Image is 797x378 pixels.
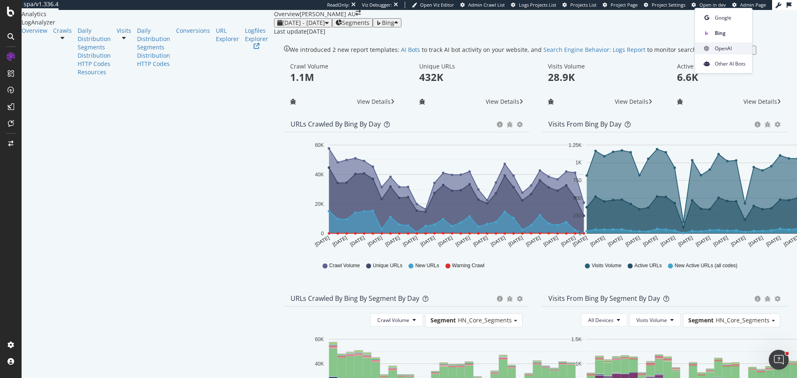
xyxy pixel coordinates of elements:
span: Visits Volume [592,262,621,269]
a: Logfiles Explorer [245,27,268,49]
a: URL Explorer [216,27,239,43]
span: Admin Page [740,2,766,8]
text: 500 [573,195,582,201]
a: Project Settings [644,2,685,8]
div: gear [775,122,780,127]
text: 1K [575,160,582,166]
text: [DATE] [472,235,489,248]
a: Logs Projects List [511,2,556,8]
text: [DATE] [695,235,711,248]
span: New URLs [415,262,439,269]
div: URLs Crawled by Bing by day [291,120,381,128]
div: [DATE] [307,27,325,36]
span: View Details [486,98,519,105]
div: Visits from Bing By Segment By Day [548,294,660,302]
div: bug [677,99,683,105]
div: Analytics [22,10,274,18]
text: [DATE] [437,235,454,248]
p: 1.1M [290,70,394,84]
button: Visits Volume [629,313,681,327]
div: Last update [274,27,325,36]
div: Crawl Volume [290,63,394,70]
div: HTTP Codes [78,60,111,68]
a: HTTP Codes [137,60,170,68]
text: [DATE] [607,235,623,248]
a: Visits [117,27,131,35]
span: View Details [357,98,391,105]
text: 0 [579,231,582,237]
div: bug [507,296,513,302]
div: circle-info [755,122,760,127]
a: Segments Distribution [137,43,170,60]
text: [DATE] [314,235,330,248]
button: Crawl Volume [370,313,423,327]
div: bug [507,122,513,127]
div: [PERSON_NAME] AU [300,10,356,18]
text: [DATE] [712,235,729,248]
text: [DATE] [748,235,764,248]
div: ReadOnly: [327,2,350,8]
text: [DATE] [367,235,383,248]
a: Projects List [562,2,597,8]
div: circle-info [497,122,503,127]
span: Visits Volume [636,317,667,324]
text: [DATE] [765,235,782,248]
span: OpenAI [715,45,746,52]
div: We introduced 2 new report templates: to track AI bot activity on your website, and to monitor se... [290,46,745,55]
text: 20K [315,201,324,207]
a: Project Page [603,2,638,8]
text: 250 [573,213,582,219]
text: 0 [321,231,324,237]
span: View Details [743,98,777,105]
button: Bing [373,18,401,27]
button: [DATE] - [DATE] [274,18,332,27]
button: All Devices [581,313,627,327]
text: 40K [315,172,324,178]
text: [DATE] [490,235,506,248]
text: [DATE] [332,235,348,248]
text: 60K [315,142,324,148]
div: LogAnalyzer [22,18,274,27]
span: Crawl Volume [329,262,360,269]
div: gear [517,122,523,127]
div: Visits from Bing by day [548,120,621,128]
div: Logfiles Explorer [245,27,268,43]
p: 432K [419,70,523,84]
span: Bing [715,29,746,37]
div: URLs Crawled by Bing By Segment By Day [291,294,419,302]
span: Project Page [611,2,638,8]
a: Overview [22,27,47,35]
a: Search Engine Behavior: Logs Report [543,46,645,54]
text: [DATE] [402,235,418,248]
div: bug [548,99,554,105]
text: [DATE] [419,235,436,248]
span: Crawl Volume [377,317,409,324]
text: 1.25K [569,142,582,148]
span: Active URLs [634,262,662,269]
a: AI Bots [401,46,420,54]
text: 1K [575,361,582,367]
span: Google [715,14,746,22]
a: Conversions [176,27,210,35]
a: Daily Distribution [78,27,111,43]
span: View Details [615,98,648,105]
span: Segment [688,316,714,324]
div: Crawls [53,27,72,35]
text: 40K [315,361,324,367]
span: Segments [342,20,369,26]
text: [DATE] [677,235,694,248]
text: [DATE] [455,235,471,248]
a: Admin Page [732,2,766,8]
div: gear [517,296,523,302]
text: [DATE] [349,235,366,248]
text: [DATE] [642,235,659,248]
div: bug [290,99,296,105]
div: Unique URLs [419,63,523,70]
